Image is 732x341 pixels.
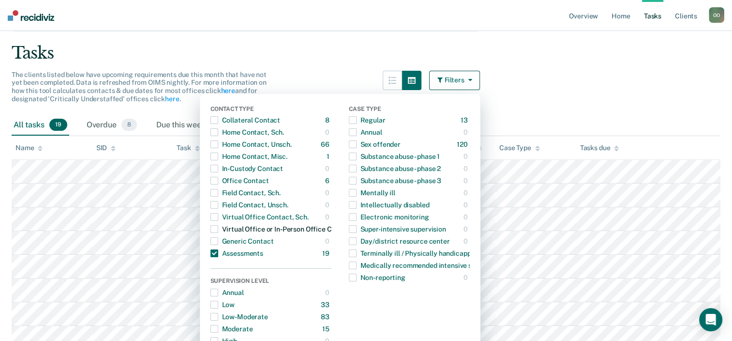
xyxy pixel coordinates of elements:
div: Home Contact, Sch. [210,124,284,140]
div: 0 [463,149,470,164]
div: 0 [325,124,331,140]
div: Substance abuse - phase 2 [349,161,441,176]
div: 0 [325,209,331,225]
div: Name [15,144,43,152]
div: Supervision Level [210,278,331,286]
div: Annual [210,285,244,300]
div: Super-intensive supervision [349,221,446,237]
div: 0 [463,270,470,285]
div: Mentally ill [349,185,395,201]
div: Due this week0 [154,115,227,136]
div: 66 [321,137,331,152]
div: 0 [463,185,470,201]
div: Annual [349,124,382,140]
div: 0 [463,161,470,176]
div: 0 [325,197,331,213]
div: Assessments [210,246,263,261]
div: 0 [325,161,331,176]
div: Case Type [499,144,540,152]
div: Field Contact, Sch. [210,185,281,201]
div: Collateral Contact [210,112,280,128]
div: Tasks due [580,144,619,152]
div: 0 [463,173,470,188]
div: 8 [325,112,331,128]
div: Virtual Office or In-Person Office Contact [210,221,353,237]
div: Non-reporting [349,270,405,285]
div: Low [210,297,235,312]
div: Home Contact, Unsch. [210,137,292,152]
div: 6 [325,173,331,188]
div: Medically recommended intensive supervision [349,258,504,273]
div: In-Custody Contact [210,161,283,176]
div: Terminally ill / Physically handicapped [349,246,479,261]
div: Overdue8 [85,115,139,136]
div: SID [96,144,116,152]
div: 0 [325,285,331,300]
div: All tasks19 [12,115,69,136]
div: Case Type [349,106,470,114]
div: Open Intercom Messenger [699,308,722,331]
div: 19 [322,246,331,261]
button: Filters [429,71,480,90]
div: 1 [327,149,331,164]
div: Virtual Office Contact, Sch. [210,209,309,225]
div: 0 [463,233,470,249]
div: 0 [463,197,470,213]
span: 19 [49,119,67,131]
div: 0 [463,209,470,225]
div: 15 [322,321,331,337]
div: 83 [321,309,331,325]
img: Recidiviz [8,10,54,21]
div: Office Contact [210,173,269,188]
div: 13 [461,112,470,128]
div: Intellectually disabled [349,197,430,213]
div: Day/district resource center [349,233,450,249]
a: here [165,95,179,103]
div: Field Contact, Unsch. [210,197,288,213]
span: The clients listed below have upcoming requirements due this month that have not yet been complet... [12,71,267,103]
div: O O [709,7,724,23]
div: 33 [321,297,331,312]
div: Low-Moderate [210,309,268,325]
div: Regular [349,112,386,128]
div: Substance abuse - phase 3 [349,173,442,188]
a: here [221,87,235,94]
span: 8 [121,119,137,131]
div: Electronic monitoring [349,209,429,225]
button: OO [709,7,724,23]
div: Contact Type [210,106,331,114]
div: 0 [325,233,331,249]
div: Moderate [210,321,253,337]
div: 120 [457,137,470,152]
div: 0 [463,221,470,237]
div: Home Contact, Misc. [210,149,287,164]
div: Generic Contact [210,233,274,249]
div: Sex offender [349,137,401,152]
div: 0 [463,124,470,140]
div: 0 [325,185,331,201]
div: Tasks [12,43,720,63]
div: Substance abuse - phase 1 [349,149,440,164]
div: Task [177,144,199,152]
